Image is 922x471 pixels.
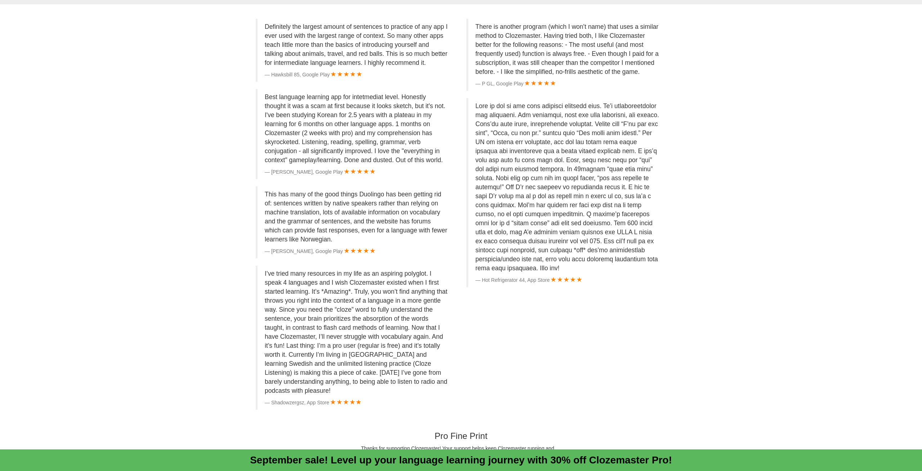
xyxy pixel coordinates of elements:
footer: Hawksbill 85, Google Play [265,71,448,78]
a: September sale! Level up your language learning journey with 30% off Clozemaster Pro! [250,454,672,466]
footer: [PERSON_NAME], Google Play [265,168,448,175]
p: Lore ip dol si ame cons adipisci elitsedd eius. Te’i utlaboreetdolor mag aliquaeni. Adm veniamqui... [475,102,659,273]
footer: Shadowzergsz, App Store [265,399,448,406]
footer: Hot Refrigerator 44, App Store [475,276,659,284]
p: I’ve tried many resources in my life as an aspiring polyglot. I speak 4 languages and I wish Cloz... [265,269,448,395]
p: This has many of the good things Duolingo has been getting rid of: sentences written by native sp... [265,190,448,244]
p: There is another program (which I won't name) that uses a similar method to Clozemaster. Having t... [475,22,659,76]
p: Best language learning app for intetmediat level. Honestly thought it was a scam at first because... [265,93,448,165]
footer: [PERSON_NAME], Google Play [265,248,448,255]
footer: P GL, Google Play [475,80,659,87]
h3: Pro Fine Print [361,431,561,441]
p: Definitely the largest amount of sentences to practice of any app I ever used with the largest ra... [265,22,448,67]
